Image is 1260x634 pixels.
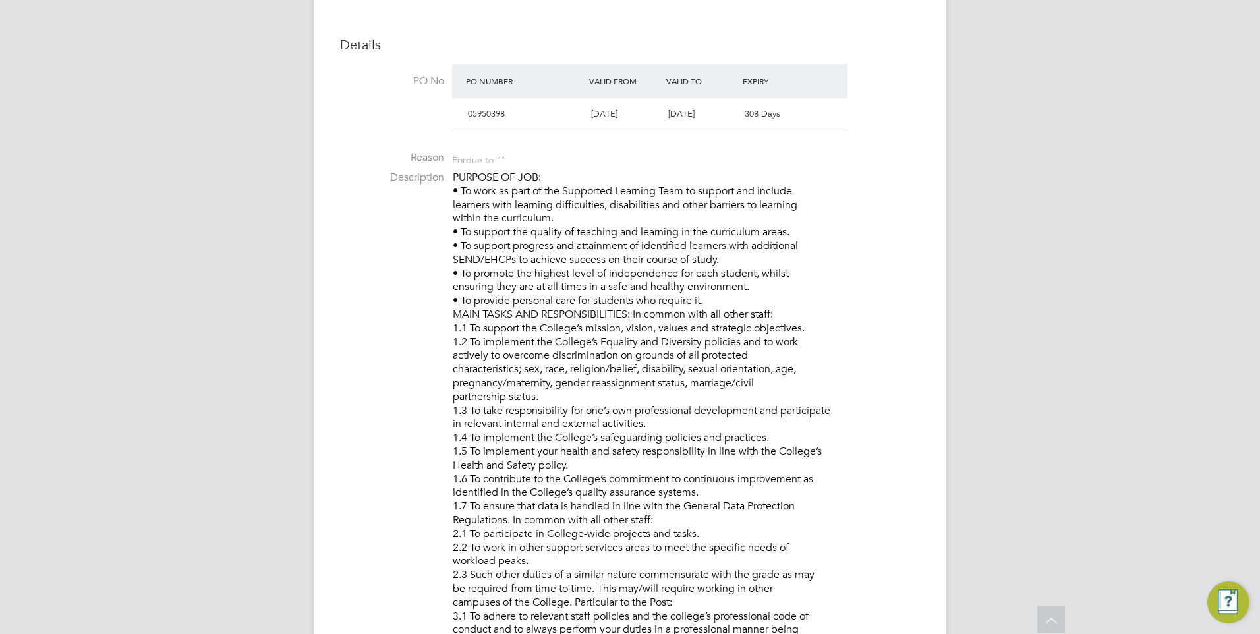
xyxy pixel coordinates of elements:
div: Valid To [663,69,740,93]
div: Expiry [739,69,816,93]
span: [DATE] [591,108,617,119]
div: Valid From [586,69,663,93]
label: PO No [340,74,444,88]
h3: Details [340,36,920,53]
span: [DATE] [668,108,695,119]
button: Engage Resource Center [1207,581,1249,623]
div: PO Number [463,69,586,93]
div: For due to "" [452,151,505,166]
span: 05950398 [468,108,505,119]
label: Description [340,171,444,185]
label: Reason [340,151,444,165]
span: 308 Days [745,108,780,119]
